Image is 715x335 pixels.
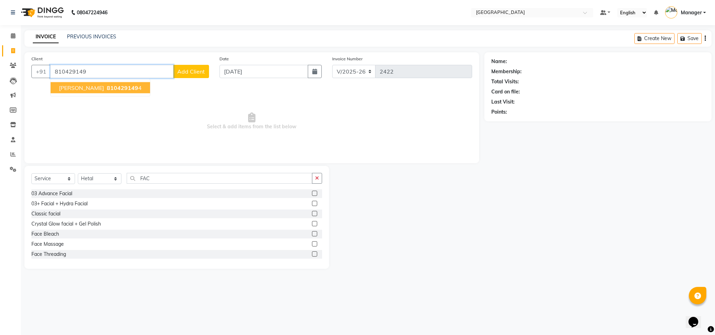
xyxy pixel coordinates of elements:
div: Classic facial [31,210,60,218]
div: Face Bleach [31,230,59,238]
div: 03+ Facial + Hydra Facial [31,200,88,207]
img: logo [18,3,66,22]
span: 810429149 [107,84,138,91]
div: Last Visit: [491,98,515,106]
label: Client [31,56,43,62]
a: PREVIOUS INVOICES [67,33,116,40]
div: 03 Advance Facial [31,190,72,197]
b: 08047224946 [77,3,107,22]
div: Total Visits: [491,78,519,85]
span: Manager [681,9,702,16]
button: Add Client [173,65,209,78]
div: Face Threading [31,251,66,258]
div: Face Massage [31,241,64,248]
button: +91 [31,65,51,78]
button: Save [677,33,702,44]
label: Invoice Number [332,56,363,62]
ngb-highlight: 4 [105,84,142,91]
div: Name: [491,58,507,65]
div: Card on file: [491,88,520,96]
iframe: chat widget [686,307,708,328]
a: INVOICE [33,31,59,43]
input: Search or Scan [127,173,312,184]
div: Crystal Glow facial + Gel Polish [31,220,101,228]
div: Points: [491,108,507,116]
input: Search by Name/Mobile/Email/Code [50,65,173,78]
span: [PERSON_NAME] [59,84,104,91]
div: Membership: [491,68,522,75]
label: Date [219,56,229,62]
button: Create New [634,33,675,44]
img: Manager [665,6,677,18]
span: Select & add items from the list below [31,86,472,156]
span: Add Client [177,68,205,75]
